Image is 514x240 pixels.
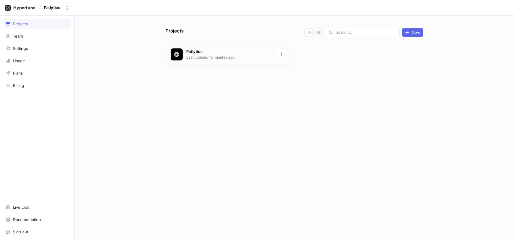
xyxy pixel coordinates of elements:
a: Team [3,31,71,41]
input: Search... [336,29,397,35]
div: Usage [13,58,25,63]
span: New [412,31,420,34]
p: Last updated 15 minutes ago [186,55,274,60]
a: Documentation [3,214,71,225]
a: Billing [3,80,71,91]
a: Settings [3,43,71,54]
div: Billing [13,83,24,88]
a: Usage [3,56,71,66]
button: Patlytics [42,3,72,13]
div: Team [13,34,23,38]
div: Live chat [13,205,29,210]
div: Patlytics [44,5,60,10]
p: Patlytics [186,49,274,55]
div: Settings [13,46,28,51]
div: Sign out [13,229,28,234]
p: Projects [166,28,184,37]
button: New [402,28,423,37]
div: Projects [13,21,28,26]
a: Projects [3,19,71,29]
a: Plans [3,68,71,78]
div: Documentation [13,217,41,222]
div: Plans [13,71,23,75]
